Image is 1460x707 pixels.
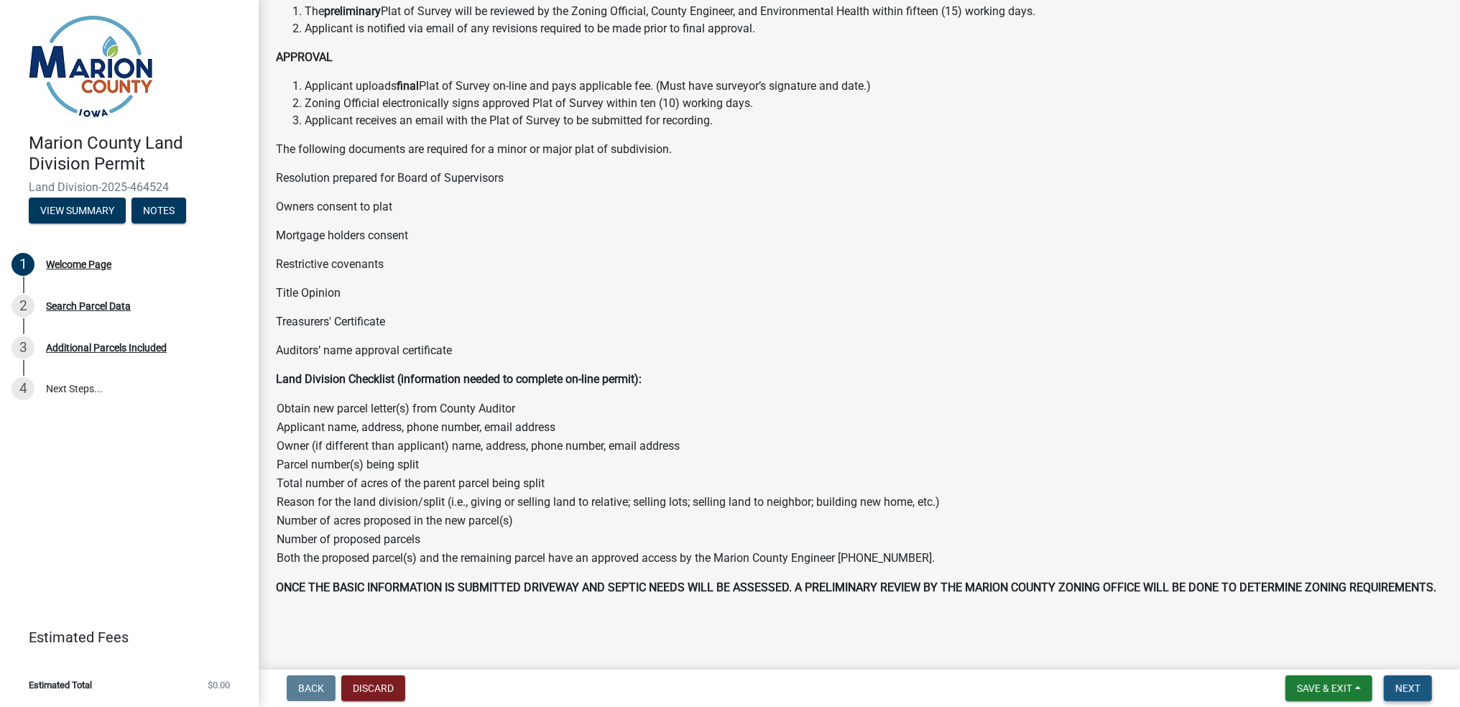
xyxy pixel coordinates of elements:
[276,342,1443,359] p: Auditors’ name approval certificate
[324,4,381,18] strong: preliminary
[276,456,941,474] td: Parcel number(s) being split
[276,549,941,568] td: Both the proposed parcel(s) and the remaining parcel have an approved access by the Marion County...
[397,79,419,93] strong: final
[305,78,1443,95] li: Applicant uploads Plat of Survey on-line and pays applicable fee. (Must have surveyor’s signature...
[276,512,941,530] td: Number of acres proposed in the new parcel(s)
[276,581,1436,594] strong: ONCE THE BASIC INFORMATION IS SUBMITTED DRIVEWAY AND SEPTIC NEEDS WILL BE ASSESSED. A PRELIMINARY...
[11,377,34,400] div: 4
[1297,683,1352,694] span: Save & Exit
[287,675,336,701] button: Back
[298,683,324,694] span: Back
[29,680,92,690] span: Estimated Total
[276,530,941,549] td: Number of proposed parcels
[29,205,126,217] wm-modal-confirm: Summary
[276,437,941,456] td: Owner (if different than applicant) name, address, phone number, email address
[1384,675,1432,701] button: Next
[29,15,153,118] img: Marion County, Iowa
[11,623,236,652] a: Estimated Fees
[305,3,1443,20] li: The Plat of Survey will be reviewed by the Zoning Official, County Engineer, and Environmental He...
[46,301,131,311] div: Search Parcel Data
[276,256,1443,273] p: Restrictive covenants
[11,295,34,318] div: 2
[11,336,34,359] div: 3
[1395,683,1420,694] span: Next
[276,313,1443,331] p: Treasurers' Certificate
[305,20,1443,37] li: Applicant is notified via email of any revisions required to be made prior to final approval.
[29,198,126,223] button: View Summary
[341,675,405,701] button: Discard
[276,198,1443,216] p: Owners consent to plat
[276,372,642,386] strong: Land Division Checklist (information needed to complete on-line permit):
[276,493,941,512] td: Reason for the land division/split (i.e., giving or selling land to relative; selling lots; selli...
[276,227,1443,244] p: Mortgage holders consent
[29,180,230,194] span: Land Division-2025-464524
[276,141,1443,158] p: The following documents are required for a minor or major plat of subdivision.
[131,205,186,217] wm-modal-confirm: Notes
[276,285,1443,302] p: Title Opinion
[276,50,333,64] strong: APPROVAL
[1285,675,1372,701] button: Save & Exit
[46,343,167,353] div: Additional Parcels Included
[46,259,111,269] div: Welcome Page
[276,474,941,493] td: Total number of acres of the parent parcel being split
[29,133,247,175] h4: Marion County Land Division Permit
[305,112,1443,129] li: Applicant receives an email with the Plat of Survey to be submitted for recording.
[305,95,1443,112] li: Zoning Official electronically signs approved Plat of Survey within ten (10) working days.
[276,418,941,437] td: Applicant name, address, phone number, email address
[276,399,941,418] td: Obtain new parcel letter(s) from County Auditor
[131,198,186,223] button: Notes
[11,253,34,276] div: 1
[276,170,1443,187] p: Resolution prepared for Board of Supervisors
[208,680,230,690] span: $0.00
